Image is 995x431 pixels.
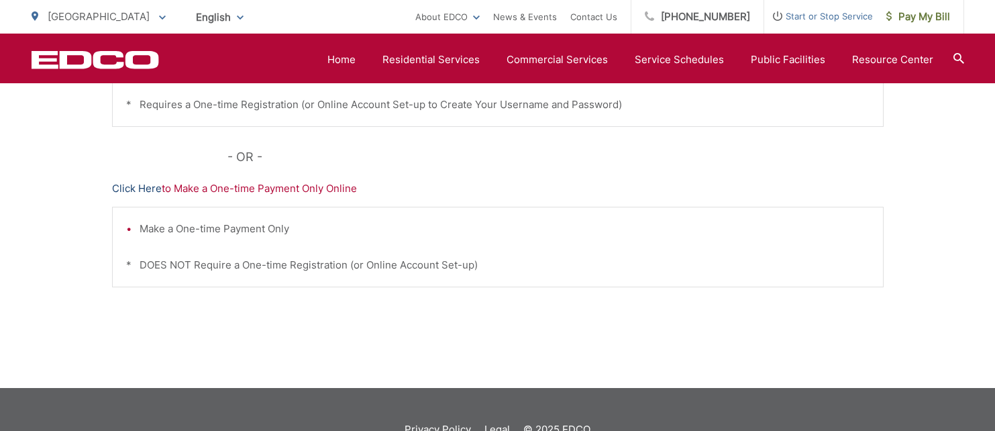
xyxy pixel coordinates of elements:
[112,181,162,197] a: Click Here
[852,52,933,68] a: Resource Center
[48,10,150,23] span: [GEOGRAPHIC_DATA]
[886,9,950,25] span: Pay My Bill
[507,52,608,68] a: Commercial Services
[415,9,480,25] a: About EDCO
[493,9,557,25] a: News & Events
[570,9,617,25] a: Contact Us
[227,147,884,167] p: - OR -
[140,221,870,237] li: Make a One-time Payment Only
[186,5,254,29] span: English
[635,52,724,68] a: Service Schedules
[32,50,159,69] a: EDCD logo. Return to the homepage.
[327,52,356,68] a: Home
[382,52,480,68] a: Residential Services
[112,181,884,197] p: to Make a One-time Payment Only Online
[126,257,870,273] p: * DOES NOT Require a One-time Registration (or Online Account Set-up)
[751,52,825,68] a: Public Facilities
[126,97,870,113] p: * Requires a One-time Registration (or Online Account Set-up to Create Your Username and Password)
